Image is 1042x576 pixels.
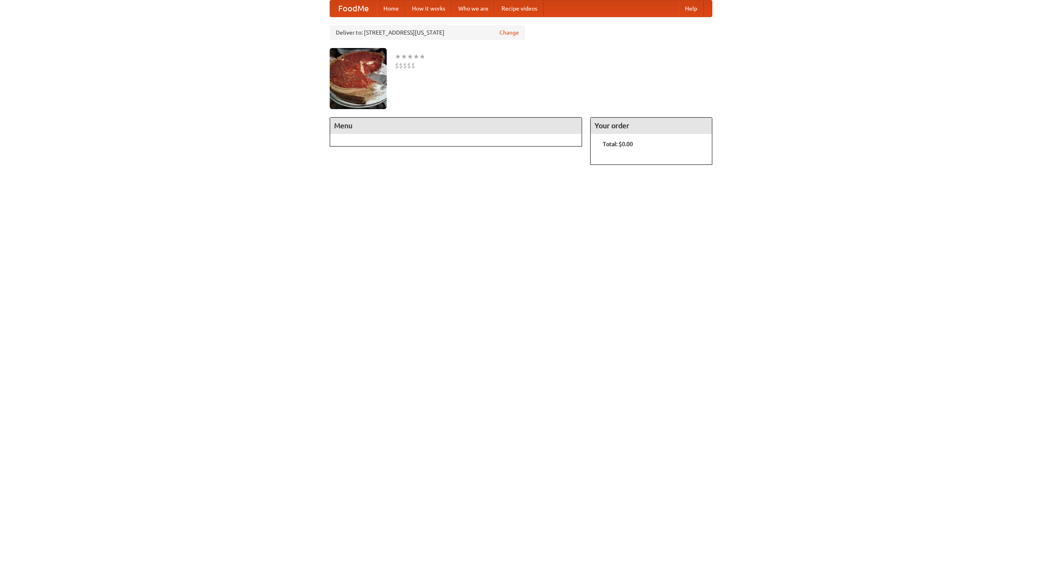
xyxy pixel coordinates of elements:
[603,141,633,147] b: Total: $0.00
[401,52,407,61] li: ★
[499,28,519,37] a: Change
[591,118,712,134] h4: Your order
[411,61,415,70] li: $
[407,52,413,61] li: ★
[679,0,704,17] a: Help
[330,48,387,109] img: angular.jpg
[395,61,399,70] li: $
[399,61,403,70] li: $
[419,52,425,61] li: ★
[403,61,407,70] li: $
[330,25,525,40] div: Deliver to: [STREET_ADDRESS][US_STATE]
[413,52,419,61] li: ★
[452,0,495,17] a: Who we are
[395,52,401,61] li: ★
[377,0,405,17] a: Home
[407,61,411,70] li: $
[405,0,452,17] a: How it works
[330,118,582,134] h4: Menu
[495,0,544,17] a: Recipe videos
[330,0,377,17] a: FoodMe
